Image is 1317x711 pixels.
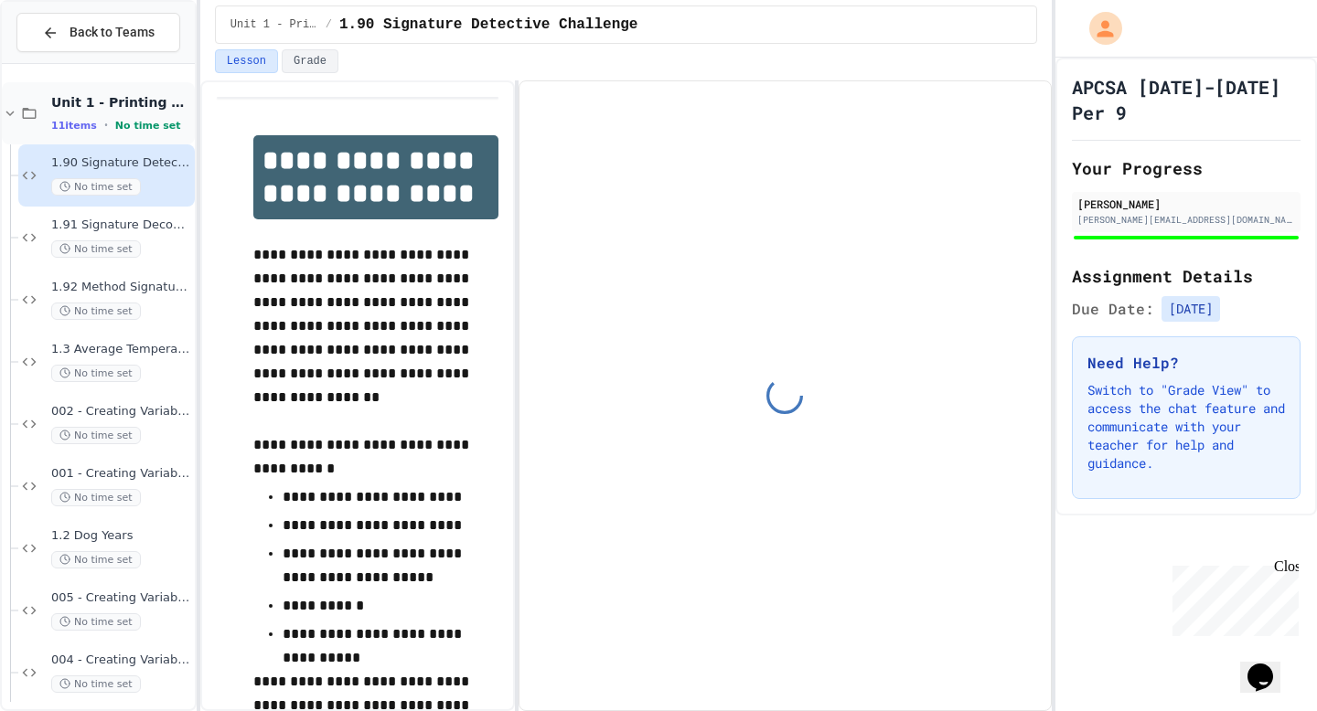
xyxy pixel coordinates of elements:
h3: Need Help? [1087,352,1285,374]
span: No time set [51,178,141,196]
div: [PERSON_NAME][EMAIL_ADDRESS][DOMAIN_NAME] [1077,213,1295,227]
span: No time set [51,365,141,382]
div: Chat with us now!Close [7,7,126,116]
span: No time set [115,120,181,132]
span: 1.3 Average Temperature [51,342,191,357]
span: [DATE] [1162,296,1220,322]
span: Due Date: [1072,298,1154,320]
span: Unit 1 - Printing & Primitive Types [51,94,191,111]
h2: Your Progress [1072,155,1301,181]
div: My Account [1070,7,1127,49]
span: 1.92 Method Signature Repair [51,280,191,295]
span: No time set [51,613,141,631]
span: Back to Teams [70,23,155,42]
p: Switch to "Grade View" to access the chat feature and communicate with your teacher for help and ... [1087,381,1285,472]
span: Unit 1 - Printing & Primitive Types [230,17,318,32]
span: • [104,118,108,133]
span: 1.2 Dog Years [51,528,191,544]
span: 005 - Creating Variables and Printing 5 [51,590,191,606]
span: No time set [51,489,141,506]
span: 002 - Creating Variables and Printing 2 [51,404,191,419]
span: 1.91 Signature Decoder Challenge [51,218,191,233]
h1: APCSA [DATE]-[DATE] Per 9 [1072,74,1301,125]
iframe: chat widget [1240,638,1299,693]
span: 11 items [51,120,97,132]
div: [PERSON_NAME] [1077,196,1295,212]
button: Back to Teams [16,13,180,52]
button: Grade [282,49,338,73]
span: 004 - Creating Variables and Printing 4 [51,653,191,668]
span: No time set [51,302,141,320]
span: No time set [51,551,141,568]
button: Lesson [215,49,278,73]
h2: Assignment Details [1072,263,1301,289]
span: 1.90 Signature Detective Challenge [51,155,191,171]
span: 001 - Creating Variables and Printing 1 [51,466,191,482]
span: No time set [51,427,141,444]
iframe: chat widget [1165,558,1299,636]
span: 1.90 Signature Detective Challenge [339,14,637,36]
span: No time set [51,675,141,693]
span: No time set [51,240,141,258]
span: / [326,17,332,32]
